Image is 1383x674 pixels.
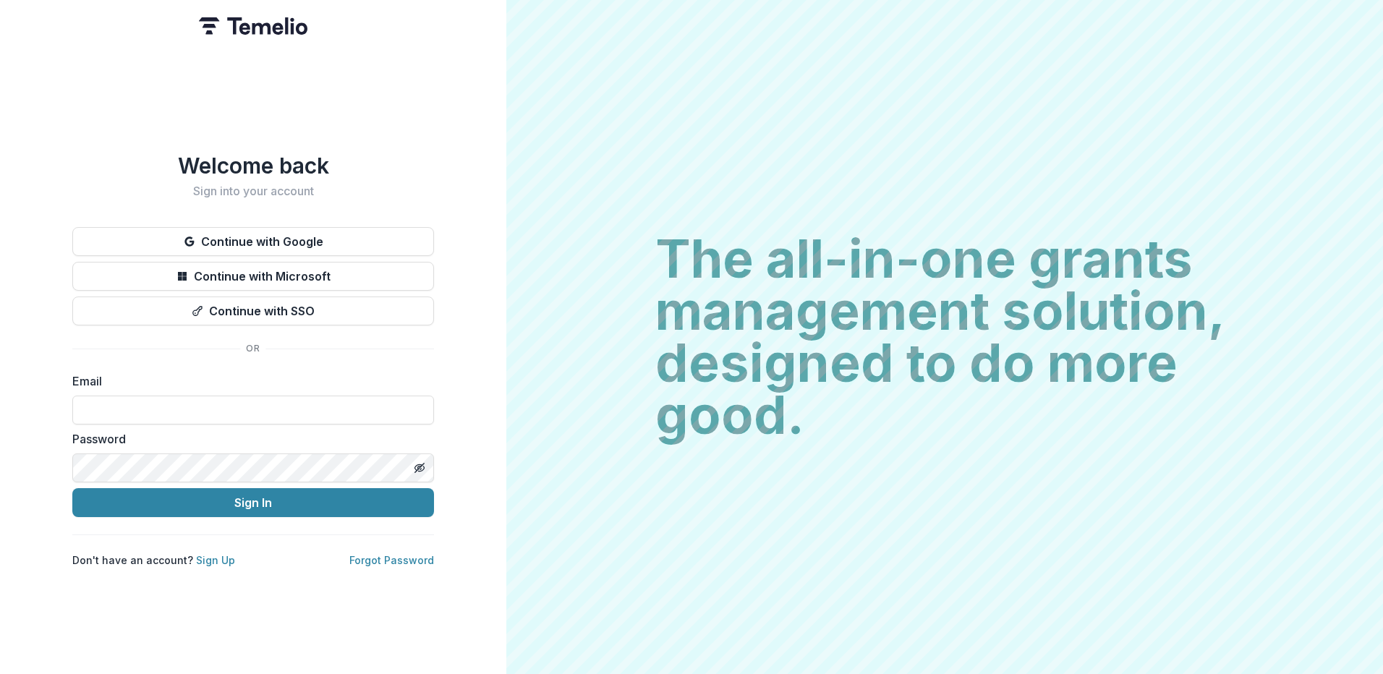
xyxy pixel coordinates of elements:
a: Forgot Password [349,554,434,566]
h1: Welcome back [72,153,434,179]
label: Email [72,372,425,390]
button: Continue with Google [72,227,434,256]
button: Continue with Microsoft [72,262,434,291]
label: Password [72,430,425,448]
img: Temelio [199,17,307,35]
h2: Sign into your account [72,184,434,198]
button: Continue with SSO [72,297,434,325]
a: Sign Up [196,554,235,566]
button: Sign In [72,488,434,517]
p: Don't have an account? [72,553,235,568]
button: Toggle password visibility [408,456,431,479]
